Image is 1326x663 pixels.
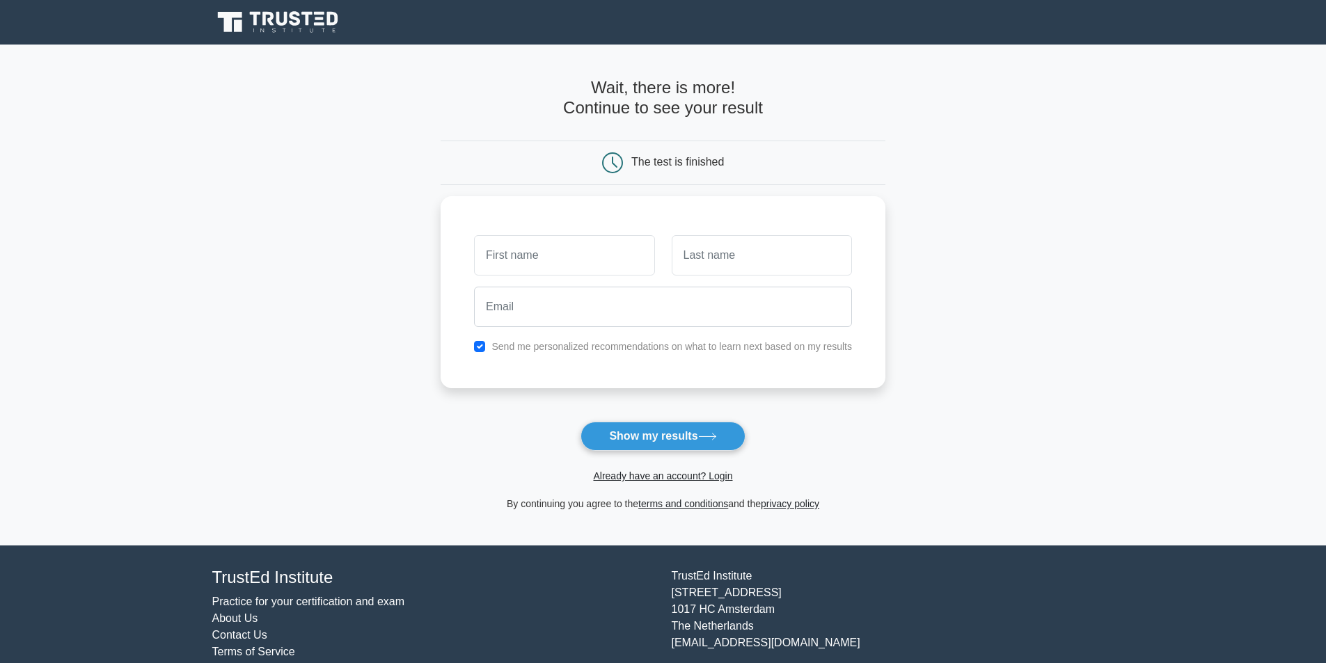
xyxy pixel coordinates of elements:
a: Already have an account? Login [593,470,732,481]
a: privacy policy [761,498,819,509]
input: First name [474,235,654,275]
a: Practice for your certification and exam [212,596,405,607]
label: Send me personalized recommendations on what to learn next based on my results [491,341,852,352]
div: By continuing you agree to the and the [432,495,894,512]
input: Email [474,287,852,327]
a: About Us [212,612,258,624]
a: Terms of Service [212,646,295,657]
a: Contact Us [212,629,267,641]
a: terms and conditions [638,498,728,509]
h4: TrustEd Institute [212,568,655,588]
input: Last name [672,235,852,275]
div: The test is finished [631,156,724,168]
h4: Wait, there is more! Continue to see your result [441,78,885,118]
button: Show my results [581,422,745,451]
